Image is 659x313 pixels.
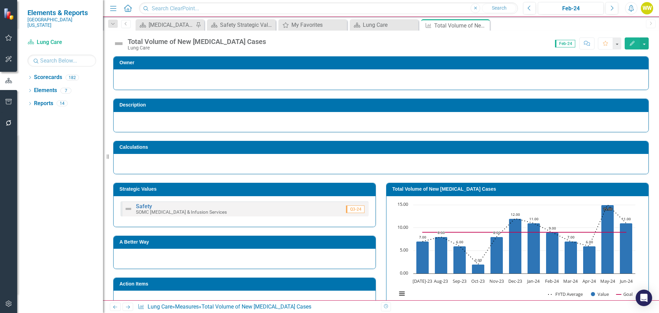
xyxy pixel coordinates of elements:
[119,187,372,192] h3: Strategic Values
[472,264,485,273] path: Oct-23, 2. Value.
[471,278,485,284] text: Oct-23
[509,219,522,273] path: Dec-23, 12. Value.
[3,8,15,20] img: ClearPoint Strategy
[351,21,417,29] a: Lung Care
[421,231,628,234] g: Goal, series 3 of 3. Line with 12 data points.
[636,290,652,306] div: Open Intercom Messenger
[119,239,372,245] h3: A Better Way
[119,60,645,65] h3: Owner
[475,258,482,262] text: 2.00
[138,303,376,311] div: » »
[456,239,463,244] text: 6.00
[280,21,345,29] a: My Favorites
[438,230,445,235] text: 8.00
[113,38,124,49] img: Not Defined
[393,201,641,304] div: Chart. Highcharts interactive chart.
[511,212,520,217] text: 12.00
[400,270,408,276] text: 0.00
[128,45,266,51] div: Lung Care
[201,303,311,310] div: Total Volume of New [MEDICAL_DATA] Cases
[538,2,604,14] button: Feb-24
[175,303,199,310] a: Measures
[453,278,466,284] text: Sep-23
[582,278,596,284] text: Apr-24
[528,223,540,273] path: Jan-24, 11. Value.
[489,278,504,284] text: Nov-23
[434,278,448,284] text: Aug-23
[397,224,408,230] text: 10.00
[548,291,583,297] button: Show FYTD Average
[27,55,96,67] input: Search Below...
[149,21,194,29] div: [MEDICAL_DATA] Services and Infusion Dashboard
[490,237,503,273] path: Nov-23, 8. Value.
[60,88,71,93] div: 7
[416,241,429,273] path: Jul-23, 7. Value.
[137,21,194,29] a: [MEDICAL_DATA] Services and Infusion Dashboard
[34,74,62,81] a: Scorecards
[563,278,578,284] text: Mar-24
[555,40,575,47] span: Feb-24
[620,223,633,273] path: Jun-24, 11. Value.
[591,291,609,297] button: Show Value
[549,226,556,231] text: 9.00
[66,75,79,80] div: 182
[567,235,575,239] text: 7.00
[482,3,516,13] button: Search
[601,205,614,273] path: May-24, 15. Value.
[616,291,633,297] button: Show Goal
[600,278,615,284] text: May-24
[27,38,96,46] a: Lung Care
[641,2,653,14] button: WW
[603,206,612,211] text: 15.00
[622,216,631,221] text: 11.00
[346,205,365,213] span: Q3-24
[220,21,274,29] div: Safety Strategic Value Dashboard
[508,278,522,284] text: Dec-23
[363,21,417,29] div: Lung Care
[119,102,645,108] h3: Description
[136,203,152,210] a: Safety
[57,101,68,107] div: 14
[397,289,407,299] button: View chart menu, Chart
[136,209,227,215] small: SOMC [MEDICAL_DATA] & Infusion Services
[397,201,408,207] text: 15.00
[209,21,274,29] a: Safety Strategic Value Dashboard
[565,241,577,273] path: Mar-24, 7. Value.
[27,17,96,28] small: [GEOGRAPHIC_DATA][US_STATE]
[453,246,466,273] path: Sep-23, 6. Value.
[27,9,96,17] span: Elements & Reports
[529,216,539,221] text: 11.00
[393,201,639,304] svg: Interactive chart
[546,232,559,273] path: Feb-24, 9. Value.
[34,100,53,108] a: Reports
[400,247,408,253] text: 5.00
[419,235,426,239] text: 7.00
[527,278,540,284] text: Jan-24
[413,278,432,284] text: [DATE]-23
[434,21,488,30] div: Total Volume of New [MEDICAL_DATA] Cases
[392,187,645,192] h3: Total Volume of New [MEDICAL_DATA] Cases
[119,145,645,150] h3: Calculations
[148,303,172,310] a: Lung Care
[545,278,559,284] text: Feb-24
[493,230,500,235] text: 8.00
[124,205,132,213] img: Not Defined
[492,5,507,11] span: Search
[128,38,266,45] div: Total Volume of New [MEDICAL_DATA] Cases
[139,2,518,14] input: Search ClearPoint...
[435,237,448,273] path: Aug-23, 8. Value.
[119,281,372,287] h3: Action Items
[583,246,596,273] path: Apr-24, 6. Value.
[34,87,57,94] a: Elements
[619,278,633,284] text: Jun-24
[586,239,593,244] text: 6.00
[291,21,345,29] div: My Favorites
[540,4,601,13] div: Feb-24
[416,205,633,273] g: Value, series 2 of 3. Bar series with 12 bars.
